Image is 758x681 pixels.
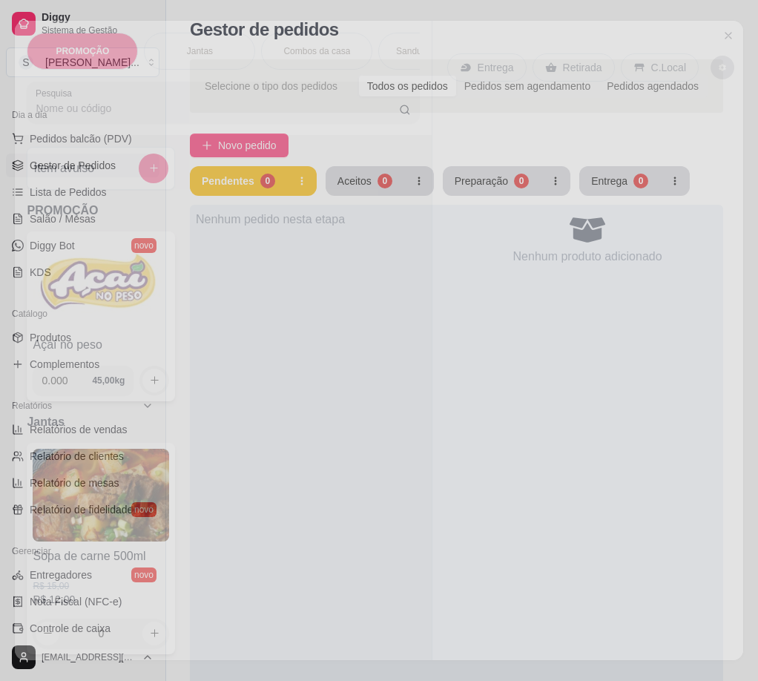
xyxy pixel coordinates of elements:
[187,45,213,57] p: Jantas
[283,45,350,57] p: Combos da casa
[33,580,169,592] p: R$ 15,00
[36,622,59,645] button: decrease-product-quantity
[563,60,602,75] p: Retirada
[33,237,169,330] img: product-image
[651,60,686,75] p: C.Local
[33,547,169,565] h4: Sopa de carne 500ml
[27,202,419,220] p: PROMOÇÃO
[142,622,166,645] button: increase-product-quantity
[396,45,472,57] p: Sanduíche é Bauru
[36,101,399,116] input: Pesquisa
[139,154,168,183] button: add-separate-item
[42,366,92,395] input: 0.00
[33,592,169,607] p: R$ 12,00
[478,60,514,75] p: Entrega
[36,87,77,99] label: Pesquisa
[716,24,740,47] button: Close
[33,449,169,542] img: product-image
[142,369,166,392] button: increase-product-quantity
[711,56,734,79] button: decrease-product-quantity
[56,45,109,57] p: PROMOÇÃO
[33,336,169,354] h4: Açaí no peso
[33,159,94,177] h4: Item avulso
[513,248,662,266] p: Nenhum produto adicionado
[27,413,419,431] p: Jantas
